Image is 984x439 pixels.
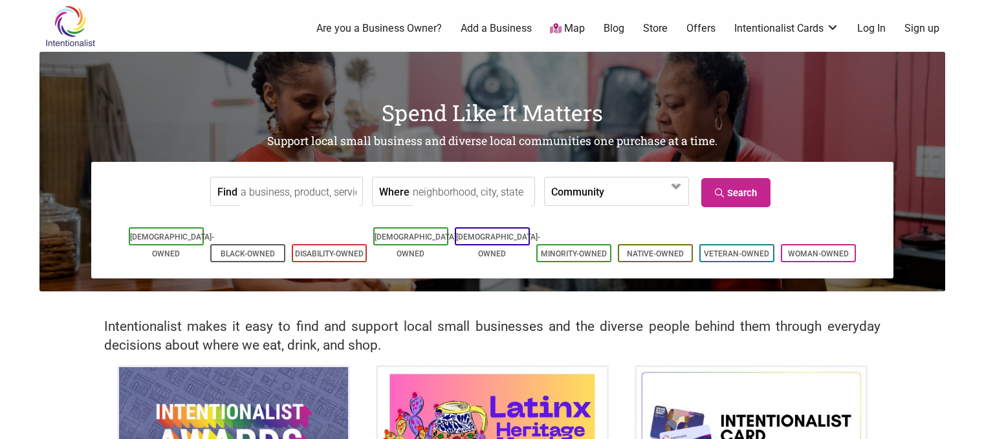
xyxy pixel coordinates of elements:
[104,317,880,355] h2: Intentionalist makes it easy to find and support local small businesses and the diverse people be...
[316,21,442,36] a: Are you a Business Owner?
[241,177,359,207] input: a business, product, service
[686,21,716,36] a: Offers
[734,21,839,36] a: Intentionalist Cards
[217,177,237,205] label: Find
[375,232,459,258] a: [DEMOGRAPHIC_DATA]-Owned
[643,21,668,36] a: Store
[551,177,604,205] label: Community
[704,249,769,258] a: Veteran-Owned
[701,178,771,207] a: Search
[39,97,945,128] h1: Spend Like It Matters
[221,249,275,258] a: Black-Owned
[627,249,684,258] a: Native-Owned
[461,21,532,36] a: Add a Business
[413,177,531,207] input: neighborhood, city, state
[379,177,410,205] label: Where
[550,21,585,36] a: Map
[541,249,607,258] a: Minority-Owned
[130,232,214,258] a: [DEMOGRAPHIC_DATA]-Owned
[604,21,624,36] a: Blog
[39,133,945,150] h2: Support local small business and diverse local communities one purchase at a time.
[788,249,849,258] a: Woman-Owned
[904,21,939,36] a: Sign up
[39,5,101,47] img: Intentionalist
[857,21,886,36] a: Log In
[295,249,364,258] a: Disability-Owned
[456,232,540,258] a: [DEMOGRAPHIC_DATA]-Owned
